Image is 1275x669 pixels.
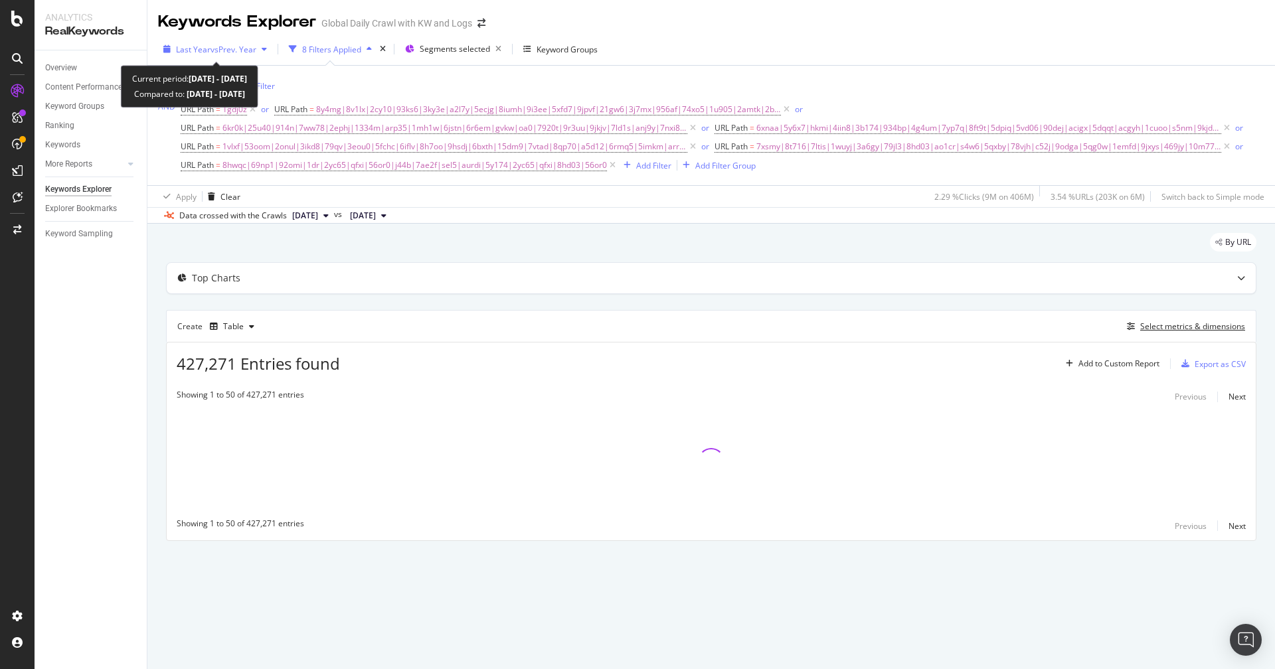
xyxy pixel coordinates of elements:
a: Keywords [45,138,137,152]
span: = [309,104,314,115]
button: Previous [1175,389,1207,405]
span: 6xnaa|5y6x7|hkmi|4iin8|3b174|934bp|4g4um|7yp7q|8ft9t|5dpiq|5vd06|90dej|acigx|5dqqt|acgyh|1cuoo|s5... [756,119,1221,137]
div: or [1235,122,1243,133]
div: Previous [1175,520,1207,532]
span: URL Path [181,104,214,115]
div: Switch back to Simple mode [1161,191,1264,202]
div: or [261,104,269,115]
button: Segments selected [400,38,507,60]
button: 8 Filters Applied [284,38,377,60]
div: Apply [176,191,197,202]
a: Ranking [45,119,137,133]
span: 2025 Oct. 4th [292,210,318,222]
span: Last Year [176,44,211,55]
span: = [750,122,754,133]
div: Data crossed with the Crawls [179,210,287,222]
button: Next [1229,518,1246,534]
div: Showing 1 to 50 of 427,271 entries [177,518,304,534]
div: or [1235,141,1243,152]
div: Previous [1175,391,1207,402]
a: Explorer Bookmarks [45,202,137,216]
button: [DATE] [345,208,392,224]
button: Select metrics & dimensions [1122,319,1245,334]
span: = [216,141,220,152]
button: Keyword Groups [518,38,603,60]
div: Add Filter [636,160,671,171]
div: 8 Filters Applied [302,44,361,55]
span: 6kr0k|25u40|914n|7ww78|2ephj|1334m|arp35|1mh1w|6jstn|6r6em|gvkw|oa0|7920t|9r3uu|9jkjv|7ld1s|anj9y... [222,119,687,137]
a: Keyword Groups [45,100,137,113]
div: Keywords Explorer [45,183,112,196]
div: Clear [220,191,240,202]
span: vs Prev. Year [211,44,256,55]
div: Overview [45,61,77,75]
span: 1gdj0z [222,100,247,119]
div: Explorer Bookmarks [45,202,117,216]
button: Last YearvsPrev. Year [158,38,272,60]
div: Compared to: [134,86,245,102]
button: or [701,121,709,134]
button: Clear [203,186,240,207]
div: Add to Custom Report [1078,360,1159,368]
button: or [795,103,803,115]
span: 2024 Oct. 2nd [350,210,376,222]
span: = [750,141,754,152]
div: Next [1229,391,1246,402]
a: Keywords Explorer [45,183,137,196]
button: Add to Custom Report [1061,353,1159,374]
button: or [1235,121,1243,134]
button: Add Filter [618,157,671,173]
div: Open Intercom Messenger [1230,624,1262,656]
span: = [216,122,220,133]
button: Next [1229,389,1246,405]
div: More Reports [45,157,92,171]
div: legacy label [1210,233,1256,252]
div: Current period: [132,71,247,86]
div: Export as CSV [1195,358,1246,370]
span: URL Path [181,141,214,152]
button: Apply [158,186,197,207]
span: By URL [1225,238,1251,246]
div: or [795,104,803,115]
div: Global Daily Crawl with KW and Logs [321,17,472,30]
span: Segments selected [420,43,490,54]
button: Switch back to Simple mode [1156,186,1264,207]
span: URL Path [715,122,748,133]
span: 8y4mg|8v1lx|2cy10|93ks6|3ky3e|a2l7y|5ecjg|8iumh|9i3ee|5xfd7|9jpvf|21gw6|3j7mx|956af|74xo5|1u905|2... [316,100,781,119]
div: 2.29 % Clicks ( 9M on 406M ) [934,191,1034,202]
button: Previous [1175,518,1207,534]
div: or [701,141,709,152]
div: Keyword Sampling [45,227,113,241]
span: 7xsmy|8t716|7ltis|1wuyj|3a6gy|79jl3|8hd03|ao1cr|s4w6|5qxby|78vjh|c52j|9odga|5qg0w|1emfd|9jxys|469... [756,137,1221,156]
b: [DATE] - [DATE] [189,73,247,84]
div: Top Charts [192,271,240,285]
span: = [216,159,220,171]
span: URL Path [715,141,748,152]
div: Next [1229,520,1246,532]
span: URL Path [181,122,214,133]
div: Add Filter Group [695,160,756,171]
div: Select metrics & dimensions [1140,321,1245,332]
div: Create [177,316,260,337]
button: Add Filter Group [677,157,756,173]
a: Keyword Sampling [45,227,137,241]
div: Keyword Groups [45,100,104,113]
a: Content Performance [45,80,137,94]
a: Overview [45,61,137,75]
span: URL Path [274,104,307,115]
b: [DATE] - [DATE] [185,88,245,100]
a: More Reports [45,157,124,171]
div: 3.54 % URLs ( 203K on 6M ) [1051,191,1145,202]
div: RealKeywords [45,24,136,39]
div: Keyword Groups [537,44,598,55]
div: Analytics [45,11,136,24]
span: 427,271 Entries found [177,352,340,374]
span: vs [334,208,345,220]
span: 8hwqc|69np1|92omi|1dr|2yc65|qfxi|56or0|j44b|7ae2f|sel5|aurdi|5y174|2yc65|qfxi|8hd03|56or0 [222,156,607,175]
div: Keywords Explorer [158,11,316,33]
div: Ranking [45,119,74,133]
button: or [261,103,269,115]
button: [DATE] [287,208,334,224]
button: or [701,140,709,153]
button: or [1235,140,1243,153]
